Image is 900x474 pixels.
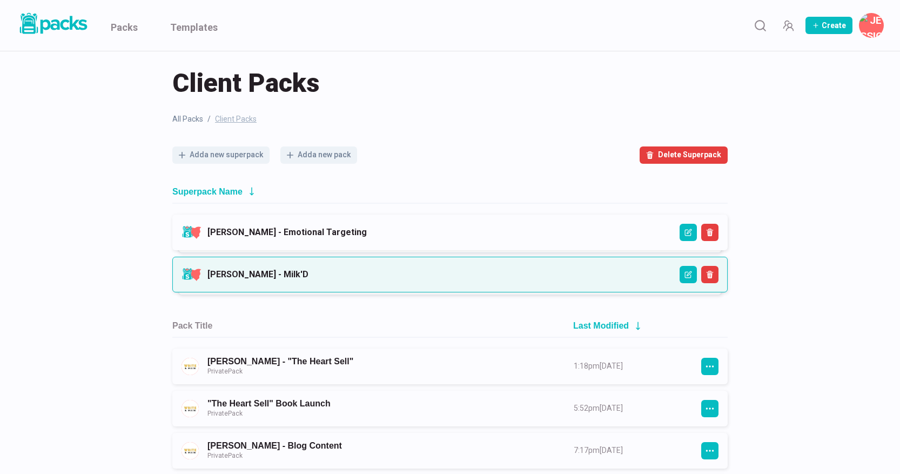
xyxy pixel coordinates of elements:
a: All Packs [172,114,203,125]
button: Manage Team Invites [777,15,799,36]
button: Search [749,15,771,36]
button: Edit [680,224,697,241]
button: Edit [680,266,697,283]
button: Adda new pack [280,146,357,164]
button: Delete Superpack [701,266,718,283]
nav: breadcrumb [172,114,728,125]
button: Delete Superpack [640,146,728,164]
button: Create Pack [805,17,852,34]
button: Adda new superpack [172,146,270,164]
img: Packs logo [16,11,89,36]
h2: Pack Title [172,321,212,331]
h2: Last Modified [573,321,629,331]
h2: Superpack Name [172,186,243,197]
a: Packs logo [16,11,89,40]
span: Client Packs [172,66,319,101]
span: Client Packs [215,114,257,125]
button: Jessica Noel [859,13,884,38]
button: Delete Superpack [701,224,718,241]
span: / [207,114,211,125]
